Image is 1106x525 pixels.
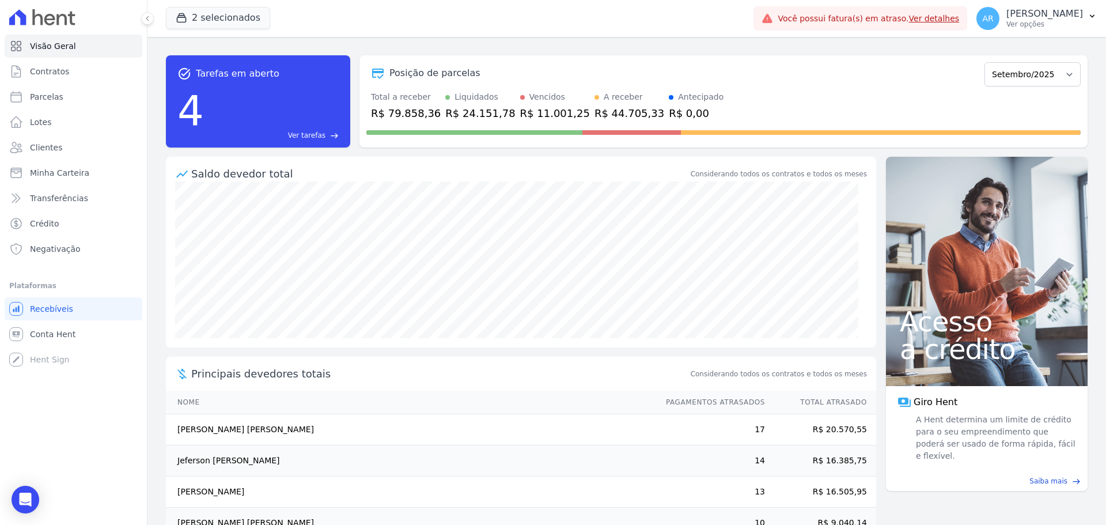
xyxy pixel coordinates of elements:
[30,91,63,103] span: Parcelas
[30,167,89,179] span: Minha Carteira
[177,67,191,81] span: task_alt
[445,105,515,121] div: R$ 24.151,78
[900,308,1074,335] span: Acesso
[288,130,325,141] span: Ver tarefas
[691,369,867,379] span: Considerando todos os contratos e todos os meses
[5,111,142,134] a: Lotes
[30,192,88,204] span: Transferências
[5,237,142,260] a: Negativação
[594,105,664,121] div: R$ 44.705,33
[389,66,480,80] div: Posição de parcelas
[196,67,279,81] span: Tarefas em aberto
[520,105,590,121] div: R$ 11.001,25
[5,35,142,58] a: Visão Geral
[191,166,688,182] div: Saldo devedor total
[1006,20,1083,29] p: Ver opções
[1072,477,1081,486] span: east
[30,303,73,315] span: Recebíveis
[5,136,142,159] a: Clientes
[454,91,498,103] div: Liquidados
[655,391,766,414] th: Pagamentos Atrasados
[778,13,959,25] span: Você possui fatura(s) em atraso.
[30,142,62,153] span: Clientes
[30,243,81,255] span: Negativação
[766,477,876,508] td: R$ 16.505,95
[655,414,766,445] td: 17
[30,40,76,52] span: Visão Geral
[30,116,52,128] span: Lotes
[9,279,138,293] div: Plataformas
[30,218,59,229] span: Crédito
[330,131,339,140] span: east
[166,7,270,29] button: 2 selecionados
[5,323,142,346] a: Conta Hent
[967,2,1106,35] button: AR [PERSON_NAME] Ver opções
[177,81,204,141] div: 4
[669,105,724,121] div: R$ 0,00
[691,169,867,179] div: Considerando todos os contratos e todos os meses
[914,414,1076,462] span: A Hent determina um limite de crédito para o seu empreendimento que poderá ser usado de forma ráp...
[166,477,655,508] td: [PERSON_NAME]
[1006,8,1083,20] p: [PERSON_NAME]
[766,414,876,445] td: R$ 20.570,55
[678,91,724,103] div: Antecipado
[5,85,142,108] a: Parcelas
[5,60,142,83] a: Contratos
[5,161,142,184] a: Minha Carteira
[655,477,766,508] td: 13
[5,187,142,210] a: Transferências
[209,130,339,141] a: Ver tarefas east
[893,476,1081,486] a: Saiba mais east
[371,105,441,121] div: R$ 79.858,36
[166,445,655,477] td: Jeferson [PERSON_NAME]
[900,335,1074,363] span: a crédito
[5,212,142,235] a: Crédito
[12,486,39,513] div: Open Intercom Messenger
[191,366,688,382] span: Principais devedores totais
[30,328,75,340] span: Conta Hent
[766,391,876,414] th: Total Atrasado
[982,14,993,22] span: AR
[604,91,643,103] div: A receber
[655,445,766,477] td: 14
[30,66,69,77] span: Contratos
[371,91,441,103] div: Total a receber
[5,297,142,320] a: Recebíveis
[529,91,565,103] div: Vencidos
[166,391,655,414] th: Nome
[766,445,876,477] td: R$ 16.385,75
[909,14,960,23] a: Ver detalhes
[166,414,655,445] td: [PERSON_NAME] [PERSON_NAME]
[1029,476,1067,486] span: Saiba mais
[914,395,957,409] span: Giro Hent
